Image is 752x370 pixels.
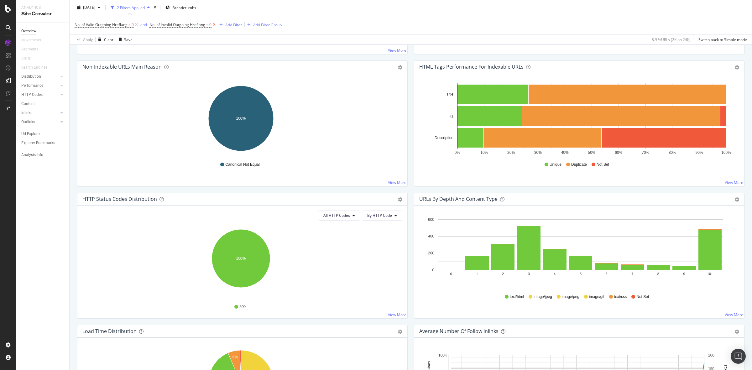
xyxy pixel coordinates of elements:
[21,46,44,53] a: Segments
[735,65,739,70] div: gear
[209,20,211,29] span: 0
[652,37,691,42] div: 8.9 % URLs ( 2K on 24K )
[721,150,731,155] text: 100%
[163,3,199,13] button: Breadcrumbs
[82,328,137,334] div: Load Time Distribution
[683,272,685,276] text: 9
[669,150,676,155] text: 80%
[725,180,743,185] a: View More
[21,91,43,98] div: HTTP Codes
[21,119,59,125] a: Outlinks
[21,101,65,107] a: Content
[82,196,157,202] div: HTTP Status Codes Distribution
[562,294,579,300] span: image/png
[708,353,714,357] text: 200
[245,21,282,29] button: Add Filter Group
[21,10,64,18] div: SiteCrawler
[480,150,488,155] text: 10%
[580,272,582,276] text: 5
[236,116,246,121] text: 100%
[419,83,736,156] svg: A chart.
[388,48,406,53] a: View More
[82,226,399,298] svg: A chart.
[21,131,41,137] div: Url Explorer
[21,55,37,62] a: Visits
[21,28,36,34] div: Overview
[21,152,43,158] div: Analysis Info
[597,162,609,167] span: Not Set
[502,272,504,276] text: 2
[21,101,35,107] div: Content
[554,272,556,276] text: 4
[432,268,434,272] text: 0
[21,119,35,125] div: Outlinks
[140,22,147,27] div: and
[636,294,649,300] span: Not Set
[21,110,32,116] div: Inlinks
[438,353,447,357] text: 100K
[21,55,31,62] div: Visits
[388,312,406,317] a: View More
[428,217,434,222] text: 600
[104,37,113,42] div: Clear
[698,37,747,42] div: Switch back to Simple mode
[534,294,552,300] span: image/jpeg
[561,150,569,155] text: 40%
[435,136,453,140] text: Description
[172,5,196,10] span: Breadcrumbs
[21,152,65,158] a: Analysis Info
[21,110,59,116] a: Inlinks
[21,82,59,89] a: Performance
[450,272,452,276] text: 0
[75,22,128,27] span: No. of Valid Outgoing Hreflang
[21,37,41,44] div: Movements
[82,64,162,70] div: Non-Indexable URLs Main Reason
[96,34,113,44] button: Clear
[449,114,454,118] text: H1
[253,22,282,27] div: Add Filter Group
[735,197,739,202] div: gear
[476,272,478,276] text: 1
[116,34,133,44] button: Save
[21,64,54,71] a: Search Engines
[606,272,608,276] text: 6
[21,140,55,146] div: Explorer Bookmarks
[124,37,133,42] div: Save
[82,83,399,156] div: A chart.
[108,3,152,13] button: 2 Filters Applied
[528,272,530,276] text: 3
[588,150,595,155] text: 50%
[419,64,524,70] div: HTML Tags Performance for Indexable URLs
[735,330,739,334] div: gear
[428,234,434,238] text: 400
[696,34,747,44] button: Switch back to Simple mode
[642,150,649,155] text: 70%
[21,91,59,98] a: HTTP Codes
[707,272,713,276] text: 10+
[21,28,65,34] a: Overview
[128,22,131,27] span: >
[152,4,158,11] div: times
[419,216,736,288] svg: A chart.
[614,294,627,300] span: text/css
[507,150,515,155] text: 20%
[534,150,542,155] text: 30%
[232,355,238,359] text: 6%
[117,5,145,10] div: 2 Filters Applied
[206,22,208,27] span: =
[428,251,434,255] text: 200
[631,272,633,276] text: 7
[21,140,65,146] a: Explorer Bookmarks
[21,46,38,53] div: Segments
[589,294,604,300] span: image/gif
[446,92,454,96] text: Title
[217,21,242,29] button: Add Filter
[21,73,41,80] div: Distribution
[571,162,587,167] span: Duplicate
[225,162,259,167] span: Canonical Not Equal
[149,22,205,27] span: No. of Invalid Outgoing Hreflang
[731,349,746,364] div: Open Intercom Messenger
[657,272,659,276] text: 8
